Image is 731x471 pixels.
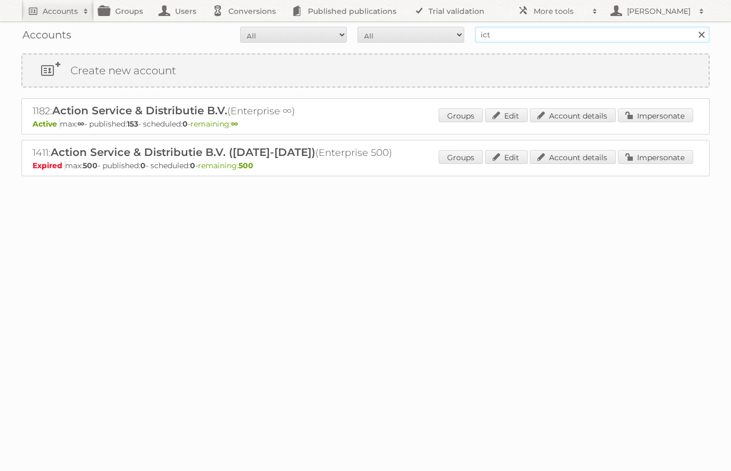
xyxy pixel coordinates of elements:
strong: 153 [127,119,138,129]
a: Impersonate [618,108,693,122]
h2: More tools [534,6,587,17]
span: Action Service & Distributie B.V. [52,104,227,117]
a: Groups [439,150,483,164]
strong: ∞ [77,119,84,129]
strong: 500 [239,161,253,170]
h2: 1182: (Enterprise ∞) [33,104,406,118]
span: remaining: [198,161,253,170]
a: Impersonate [618,150,693,164]
a: Create new account [22,54,709,87]
strong: 0 [182,119,188,129]
span: remaining: [190,119,238,129]
strong: ∞ [231,119,238,129]
span: Action Service & Distributie B.V. ([DATE]-[DATE]) [51,146,315,159]
a: Account details [530,108,616,122]
a: Groups [439,108,483,122]
h2: [PERSON_NAME] [624,6,694,17]
p: max: - published: - scheduled: - [33,161,698,170]
span: Expired [33,161,65,170]
a: Edit [485,108,528,122]
span: Active [33,119,60,129]
strong: 0 [140,161,146,170]
a: Edit [485,150,528,164]
h2: 1411: (Enterprise 500) [33,146,406,160]
p: max: - published: - scheduled: - [33,119,698,129]
strong: 0 [190,161,195,170]
h2: Accounts [43,6,78,17]
a: Account details [530,150,616,164]
strong: 500 [83,161,98,170]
